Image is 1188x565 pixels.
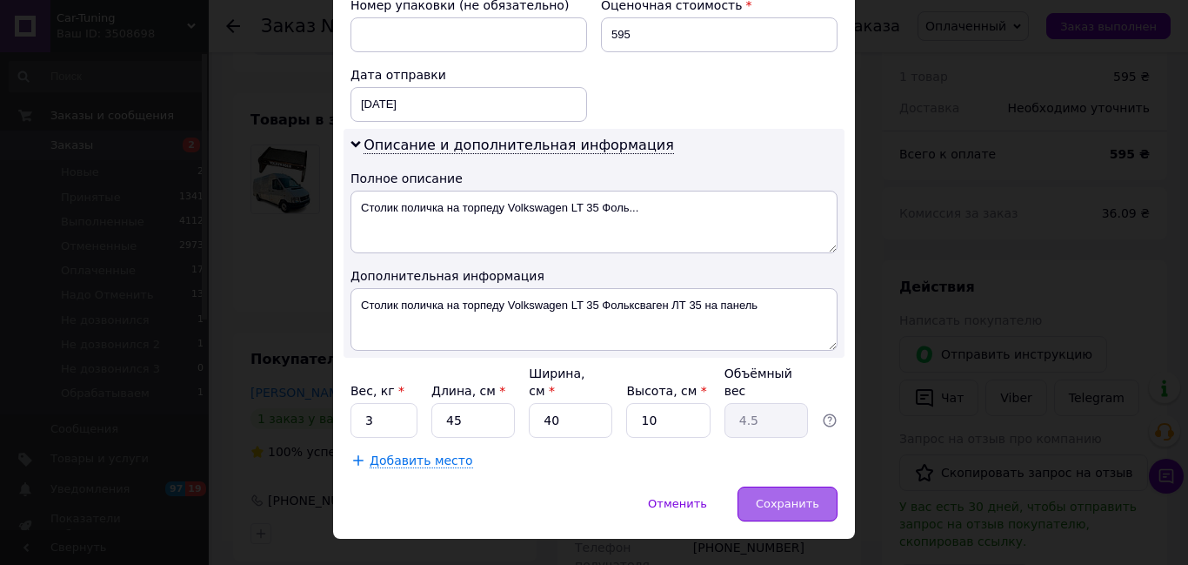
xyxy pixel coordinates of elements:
[350,66,587,84] div: Дата отправки
[350,191,838,253] textarea: Столик поличка на торпеду Volkswagen LT 35 Фоль...
[648,497,707,510] span: Отменить
[350,267,838,285] div: Дополнительная информация
[350,384,404,398] label: Вес, кг
[350,170,838,187] div: Полное описание
[529,367,584,398] label: Ширина, см
[350,288,838,351] textarea: Столик поличка на торпеду Volkswagen LT 35 Фольксваген ЛТ 35 на панель
[626,384,706,398] label: Высота, см
[431,384,505,398] label: Длина, см
[756,497,819,510] span: Сохранить
[724,365,808,400] div: Объёмный вес
[364,137,674,154] span: Описание и дополнительная информация
[370,454,473,468] span: Добавить место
